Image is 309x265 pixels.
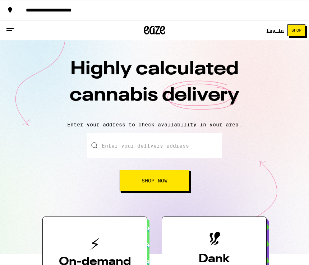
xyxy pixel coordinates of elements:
[7,122,302,127] p: Enter your address to check availability in your area.
[291,28,301,32] span: Shop
[87,133,222,158] input: Enter your delivery address
[267,28,284,33] a: Log In
[120,170,189,191] button: Shop Now
[287,24,305,36] button: Shop
[29,56,280,116] h1: Highly calculated cannabis delivery
[142,178,167,183] span: Shop Now
[284,24,309,36] a: Shop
